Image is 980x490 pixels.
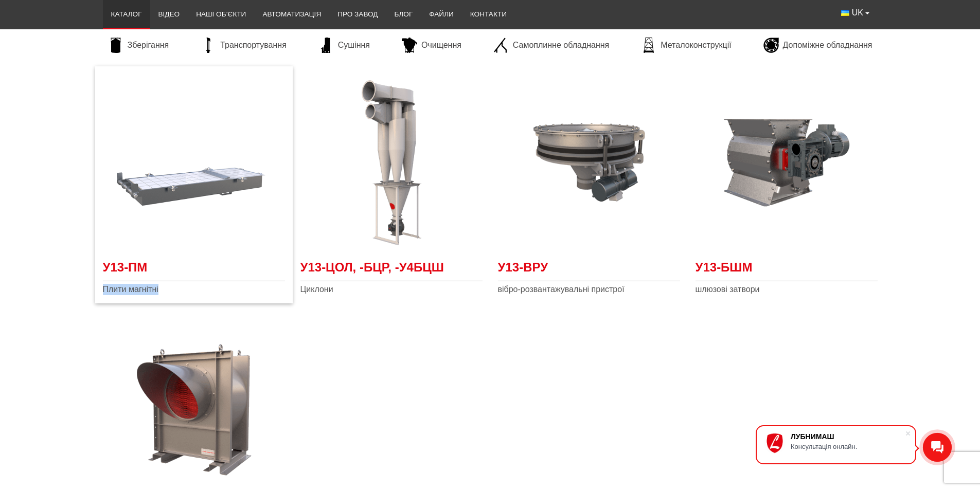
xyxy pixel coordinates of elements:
[188,3,254,26] a: Наші об’єкти
[696,71,878,253] img: шлюзовий затвор
[791,432,905,441] div: ЛУБНИМАШ
[397,38,467,53] a: Очищення
[300,71,483,253] a: Детальніше У13-ЦОЛ, -БЦР, -У4БЦШ
[833,3,877,23] button: UK
[103,38,174,53] a: Зберігання
[696,259,878,282] a: У13-БШМ
[103,71,285,253] a: Детальніше У13-ПМ
[791,443,905,450] div: Консультація онлайн.
[150,3,188,26] a: Відео
[103,284,285,295] span: Плити магнітні
[103,3,150,26] a: Каталог
[498,284,680,295] span: вібро-розвантажувальні пристрої
[300,284,483,295] span: Циклони
[661,40,731,51] span: Металоконструкції
[498,259,680,282] a: У13-ВРУ
[498,71,680,253] a: Детальніше У13-ВРУ
[421,40,461,51] span: Очищення
[513,40,609,51] span: Самоплинне обладнання
[254,3,329,26] a: Автоматизація
[783,40,872,51] span: Допоміжне обладнання
[386,3,421,26] a: Блог
[488,38,614,53] a: Самоплинне обладнання
[300,259,483,282] a: У13-ЦОЛ, -БЦР, -У4БЦШ
[696,284,878,295] span: шлюзові затвори
[421,3,462,26] a: Файли
[220,40,287,51] span: Транспортування
[852,7,863,19] span: UK
[758,38,878,53] a: Допоміжне обладнання
[103,259,285,282] a: У13-ПМ
[313,38,375,53] a: Сушіння
[338,40,370,51] span: Сушіння
[696,71,878,253] a: Детальніше У13-БШМ
[329,3,386,26] a: Про завод
[636,38,736,53] a: Металоконструкції
[195,38,292,53] a: Транспортування
[462,3,515,26] a: Контакти
[128,40,169,51] span: Зберігання
[841,10,849,16] img: Українська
